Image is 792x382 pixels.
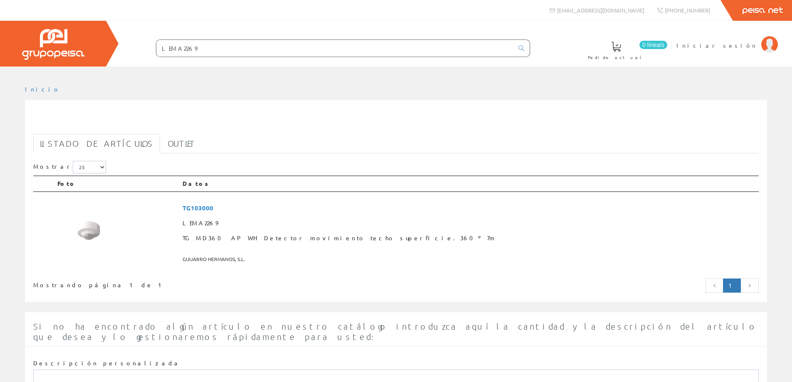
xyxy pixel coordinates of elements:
div: Mostrando página 1 de 1 [33,278,328,289]
a: Iniciar sesión [676,35,778,42]
a: Inicio [25,85,60,93]
img: Foto artículo TG MD360 AP WH Detector movimiento techo superficie.360º 7m (150x150) [57,200,120,263]
a: Outlet [161,134,202,153]
h1: LEMA2269 [33,113,759,130]
label: Descripción personalizada [33,359,181,367]
input: Buscar ... [156,40,513,57]
a: Página anterior [706,278,724,293]
span: TG MD360 AP WH Detector movimiento techo superficie.360º 7m [183,231,755,246]
img: Grupo Peisa [22,29,84,60]
a: Listado de artículos [33,134,160,153]
a: Página actual [723,278,741,293]
span: Si no ha encontrado algún artículo en nuestro catálogo introduzca aquí la cantidad y la descripci... [33,321,757,342]
span: Iniciar sesión [676,41,757,49]
span: [PHONE_NUMBER] [665,7,710,14]
span: 0 línea/s [639,41,667,49]
span: LEMA2269 [183,216,755,231]
th: Datos [179,176,759,192]
a: Página siguiente [740,278,759,293]
span: [EMAIL_ADDRESS][DOMAIN_NAME] [557,7,644,14]
span: Pedido actual [588,53,644,62]
th: Foto [54,176,179,192]
span: GUIJARRO HERMANOS, S.L. [183,252,755,266]
select: Mostrar [73,161,106,173]
label: Mostrar [33,161,106,173]
span: TG103000 [183,200,755,216]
